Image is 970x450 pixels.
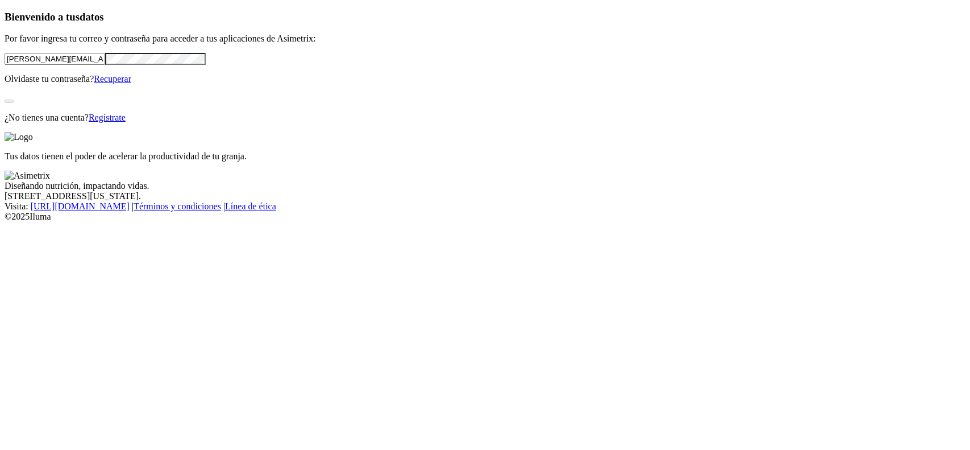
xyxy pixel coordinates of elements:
img: Logo [5,132,33,142]
a: Recuperar [94,74,131,84]
p: Tus datos tienen el poder de acelerar la productividad de tu granja. [5,151,965,162]
div: Visita : | | [5,201,965,212]
input: Tu correo [5,53,105,65]
span: datos [80,11,104,23]
div: [STREET_ADDRESS][US_STATE]. [5,191,965,201]
a: Regístrate [89,113,126,122]
h3: Bienvenido a tus [5,11,965,23]
a: Línea de ética [225,201,276,211]
a: [URL][DOMAIN_NAME] [31,201,130,211]
a: Términos y condiciones [134,201,221,211]
p: ¿No tienes una cuenta? [5,113,965,123]
div: Diseñando nutrición, impactando vidas. [5,181,965,191]
img: Asimetrix [5,171,50,181]
p: Por favor ingresa tu correo y contraseña para acceder a tus aplicaciones de Asimetrix: [5,34,965,44]
div: © 2025 Iluma [5,212,965,222]
p: Olvidaste tu contraseña? [5,74,965,84]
